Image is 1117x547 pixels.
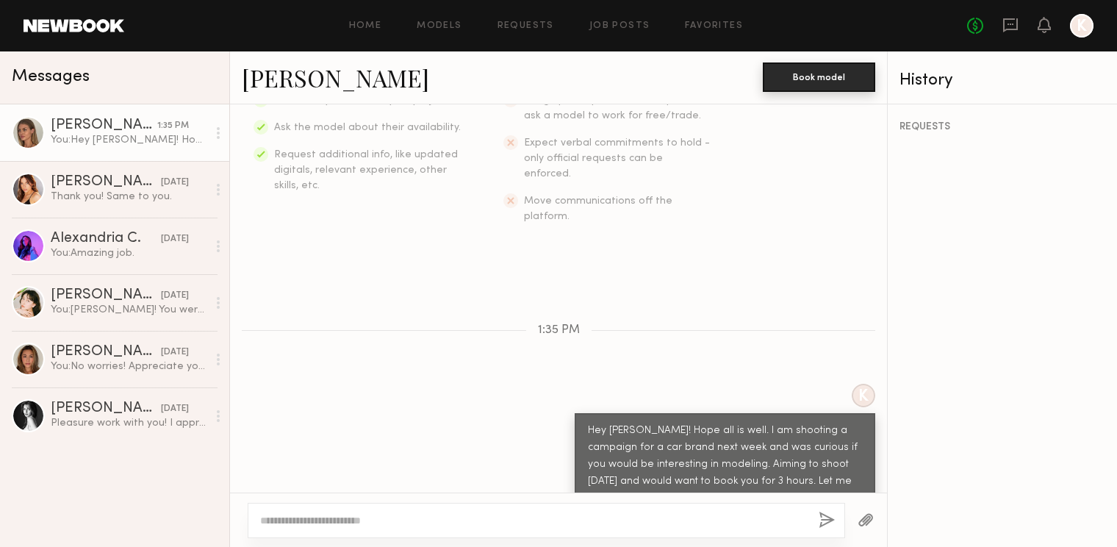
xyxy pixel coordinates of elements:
a: Requests [498,21,554,31]
div: History [899,72,1105,89]
div: [PERSON_NAME] [51,401,161,416]
span: 1:35 PM [538,324,580,337]
a: Models [417,21,461,31]
div: [DATE] [161,232,189,246]
div: You: [PERSON_NAME]! You were great! [51,303,207,317]
div: [PERSON_NAME] [51,175,161,190]
div: [DATE] [161,402,189,416]
div: [DATE] [161,289,189,303]
div: [DATE] [161,346,189,360]
a: [PERSON_NAME] [242,62,429,93]
div: You: Amazing job. [51,246,207,260]
div: Pleasure work with you! I appreciate! Thank you [51,416,207,430]
div: You: No worries! Appreciate your time. Would love to work with you in the future. Just shot you a... [51,360,207,373]
div: [PERSON_NAME] [51,288,161,303]
div: REQUESTS [899,122,1105,132]
a: Home [349,21,382,31]
div: [DATE] [161,176,189,190]
span: Request additional info, like updated digitals, relevant experience, other skills, etc. [274,150,458,190]
div: [PERSON_NAME] [51,345,161,360]
button: Book model [763,62,875,92]
div: You: Hey [PERSON_NAME]! Hope all is well. I am shooting a campaign for a car brand next week and ... [51,133,207,147]
span: Messages [12,68,90,85]
span: Expect verbal commitments to hold - only official requests can be enforced. [524,138,710,179]
div: Alexandria C. [51,232,161,246]
span: Ask the model about their availability. [274,123,461,132]
a: Book model [763,71,875,83]
a: K [1070,14,1093,37]
div: 1:35 PM [157,119,189,133]
div: Hey [PERSON_NAME]! Hope all is well. I am shooting a campaign for a car brand next week and was c... [588,423,862,507]
span: Move communications off the platform. [524,196,672,221]
div: Thank you! Same to you. [51,190,207,204]
a: Job Posts [589,21,650,31]
div: [PERSON_NAME] [51,118,157,133]
a: Favorites [685,21,743,31]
